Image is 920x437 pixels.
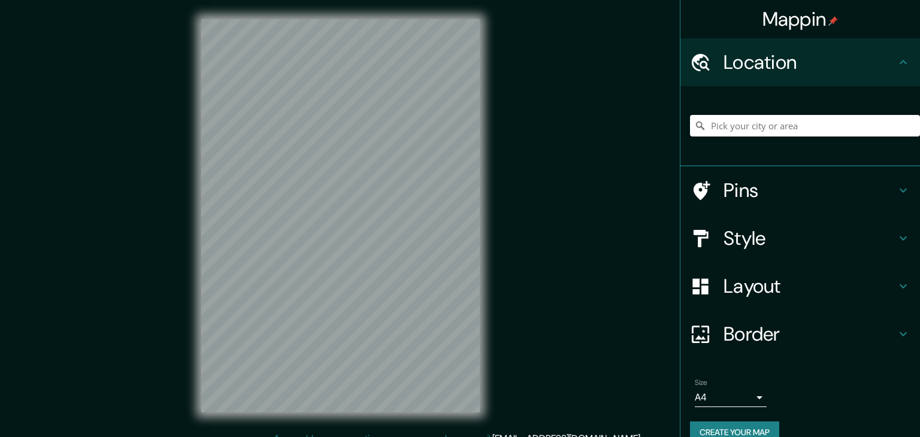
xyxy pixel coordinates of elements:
[680,310,920,358] div: Border
[680,214,920,262] div: Style
[724,274,896,298] h4: Layout
[201,19,480,412] canvas: Map
[680,262,920,310] div: Layout
[828,16,838,26] img: pin-icon.png
[690,115,920,136] input: Pick your city or area
[724,178,896,202] h4: Pins
[724,322,896,346] h4: Border
[762,7,839,31] h4: Mappin
[724,50,896,74] h4: Location
[680,166,920,214] div: Pins
[695,388,767,407] div: A4
[724,226,896,250] h4: Style
[813,390,907,424] iframe: Help widget launcher
[680,38,920,86] div: Location
[695,378,707,388] label: Size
